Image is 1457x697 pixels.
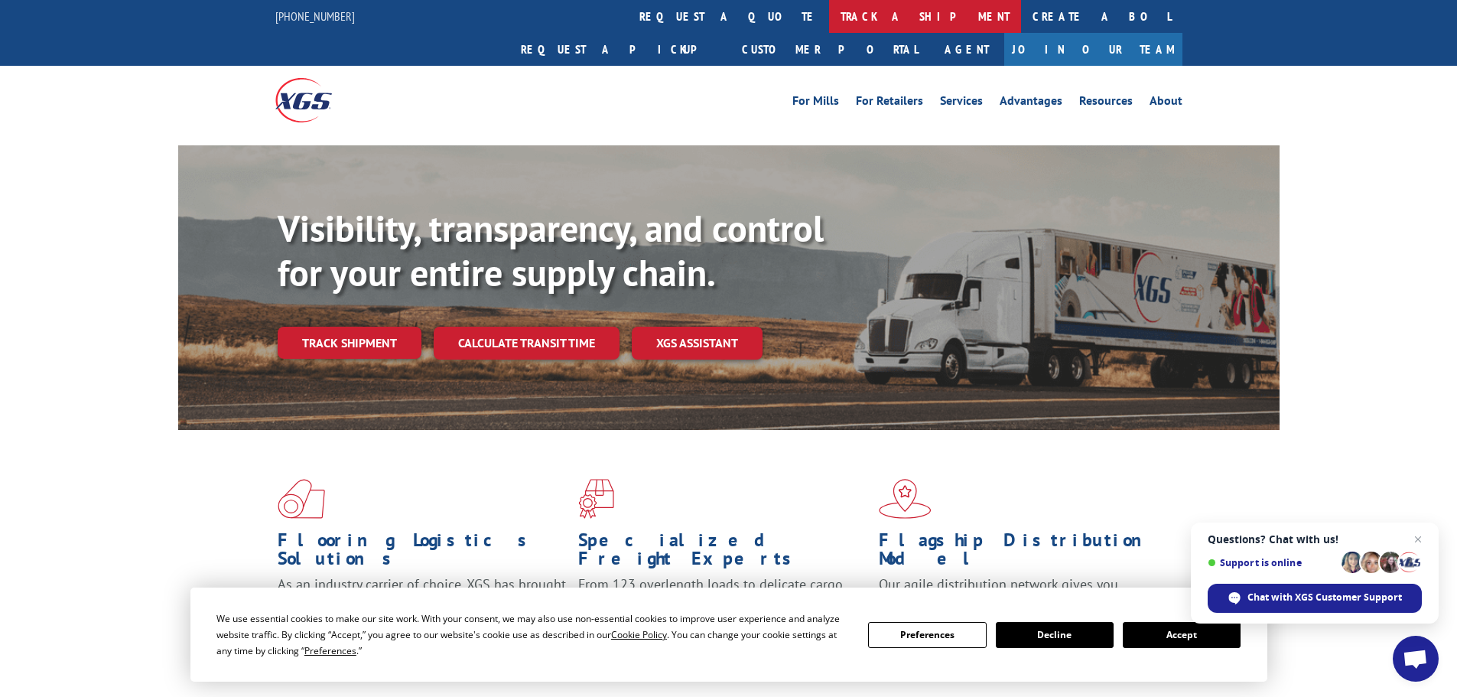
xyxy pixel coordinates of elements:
a: Agent [929,33,1004,66]
button: Preferences [868,622,986,648]
img: xgs-icon-total-supply-chain-intelligence-red [278,479,325,519]
a: Join Our Team [1004,33,1182,66]
div: We use essential cookies to make our site work. With your consent, we may also use non-essential ... [216,611,850,659]
span: Our agile distribution network gives you nationwide inventory management on demand. [879,575,1160,611]
b: Visibility, transparency, and control for your entire supply chain. [278,204,824,296]
a: Customer Portal [730,33,929,66]
a: Calculate transit time [434,327,620,360]
p: From 123 overlength loads to delicate cargo, our experienced staff knows the best way to move you... [578,575,867,643]
a: For Mills [792,95,839,112]
img: xgs-icon-flagship-distribution-model-red [879,479,932,519]
span: Questions? Chat with us! [1208,533,1422,546]
a: Advantages [1000,95,1062,112]
a: Request a pickup [509,33,730,66]
h1: Flagship Distribution Model [879,531,1168,575]
span: Cookie Policy [611,628,667,641]
h1: Flooring Logistics Solutions [278,531,567,575]
h1: Specialized Freight Experts [578,531,867,575]
div: Cookie Consent Prompt [190,588,1267,682]
span: Support is online [1208,557,1336,568]
a: Services [940,95,983,112]
div: Open chat [1393,636,1439,682]
img: xgs-icon-focused-on-flooring-red [578,479,614,519]
a: XGS ASSISTANT [632,327,763,360]
span: Preferences [304,644,356,657]
button: Accept [1123,622,1241,648]
div: Chat with XGS Customer Support [1208,584,1422,613]
a: Track shipment [278,327,421,359]
a: About [1150,95,1182,112]
span: As an industry carrier of choice, XGS has brought innovation and dedication to flooring logistics... [278,575,566,630]
span: Close chat [1409,530,1427,549]
button: Decline [996,622,1114,648]
a: [PHONE_NUMBER] [275,8,355,24]
span: Chat with XGS Customer Support [1247,591,1402,604]
a: Resources [1079,95,1133,112]
a: For Retailers [856,95,923,112]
